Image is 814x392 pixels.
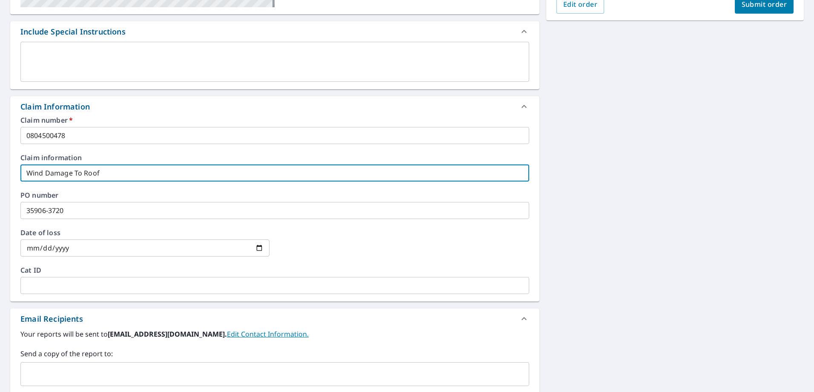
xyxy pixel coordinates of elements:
div: Claim Information [20,101,90,112]
b: [EMAIL_ADDRESS][DOMAIN_NAME]. [108,329,227,339]
label: Claim information [20,154,529,161]
label: PO number [20,192,529,199]
a: EditContactInfo [227,329,309,339]
label: Your reports will be sent to [20,329,529,339]
label: Claim number [20,117,529,124]
div: Claim Information [10,96,539,117]
label: Cat ID [20,267,529,274]
label: Date of loss [20,229,269,236]
div: Include Special Instructions [20,26,126,37]
div: Include Special Instructions [10,21,539,42]
div: Email Recipients [20,313,83,325]
div: Email Recipients [10,308,539,329]
label: Send a copy of the report to: [20,349,529,359]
